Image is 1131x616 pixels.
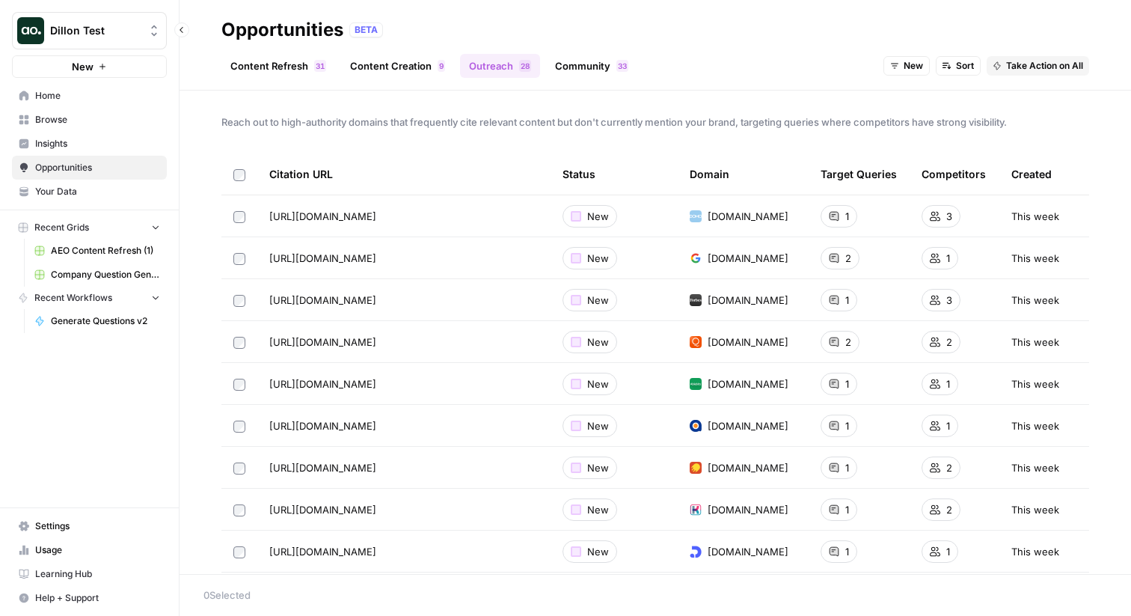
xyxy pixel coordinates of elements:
[12,562,167,586] a: Learning Hub
[28,239,167,263] a: AEO Content Refresh (1)
[269,502,376,517] span: [URL][DOMAIN_NAME]
[12,108,167,132] a: Browse
[12,287,167,309] button: Recent Workflows
[438,60,445,72] div: 9
[563,153,595,195] div: Status
[946,293,952,308] span: 3
[35,591,160,605] span: Help + Support
[690,378,702,390] img: 2hldfh1ll7cd7ivpl9mny66xqfj4
[883,56,930,76] button: New
[35,137,160,150] span: Insights
[946,376,950,391] span: 1
[690,504,702,516] img: yiylrsqai3w5vfm9vvpe6ngbe7e9
[708,544,788,559] span: [DOMAIN_NAME]
[708,502,788,517] span: [DOMAIN_NAME]
[708,335,788,350] span: [DOMAIN_NAME]
[269,335,376,350] span: [URL][DOMAIN_NAME]
[35,543,160,557] span: Usage
[460,54,540,78] a: Outreach28
[708,460,788,475] span: [DOMAIN_NAME]
[690,294,702,306] img: p6qq9rruh4cah6m7hx738iw0d3v0
[51,314,160,328] span: Generate Questions v2
[708,251,788,266] span: [DOMAIN_NAME]
[1011,460,1059,475] span: This week
[690,153,729,195] div: Domain
[587,251,609,266] span: New
[946,418,950,433] span: 1
[1011,502,1059,517] span: This week
[946,502,952,517] span: 2
[35,567,160,581] span: Learning Hub
[521,60,525,72] span: 2
[845,376,849,391] span: 1
[269,293,376,308] span: [URL][DOMAIN_NAME]
[269,544,376,559] span: [URL][DOMAIN_NAME]
[72,59,94,74] span: New
[12,586,167,610] button: Help + Support
[690,252,702,264] img: of8ls1zj6z6n7tmi8ays0tqr7s1n
[34,221,89,234] span: Recent Grids
[50,23,141,38] span: Dillon Test
[845,293,849,308] span: 1
[690,210,702,222] img: njv0f1abp0ktq0iqf5vwjsqxujd0
[845,418,849,433] span: 1
[922,153,986,195] div: Competitors
[269,209,376,224] span: [URL][DOMAIN_NAME]
[587,293,609,308] span: New
[1011,209,1059,224] span: This week
[946,335,952,350] span: 2
[946,460,952,475] span: 2
[519,60,531,72] div: 28
[845,460,849,475] span: 1
[587,209,609,224] span: New
[1011,251,1059,266] span: This week
[269,418,376,433] span: [URL][DOMAIN_NAME]
[1011,376,1059,391] span: This week
[1011,293,1059,308] span: This week
[690,546,702,558] img: vpbbqovsgv3oc6jjl2ch4xol3dw1
[708,418,788,433] span: [DOMAIN_NAME]
[34,291,112,305] span: Recent Workflows
[12,156,167,180] a: Opportunities
[35,89,160,103] span: Home
[12,514,167,538] a: Settings
[587,376,609,391] span: New
[316,60,320,72] span: 3
[12,12,167,49] button: Workspace: Dillon Test
[221,115,1089,129] span: Reach out to high-authority domains that frequently cite relevant content but don't currently men...
[946,544,950,559] span: 1
[439,60,444,72] span: 9
[690,420,702,432] img: yvvtpks22wx7ruoym57l0acit6jl
[12,55,167,78] button: New
[51,244,160,257] span: AEO Content Refresh (1)
[12,180,167,204] a: Your Data
[349,22,383,37] div: BETA
[546,54,637,78] a: Community33
[618,60,622,72] span: 3
[845,502,849,517] span: 1
[269,376,376,391] span: [URL][DOMAIN_NAME]
[616,60,628,72] div: 33
[587,502,609,517] span: New
[28,309,167,333] a: Generate Questions v2
[1011,335,1059,350] span: This week
[203,588,1107,603] div: 0 Selected
[28,263,167,287] a: Company Question Generation
[904,59,923,73] span: New
[587,418,609,433] span: New
[708,293,788,308] span: [DOMAIN_NAME]
[587,335,609,350] span: New
[690,336,702,348] img: g86vsu3v3tvc2k7qmb7ablbruqk1
[35,113,160,126] span: Browse
[341,54,454,78] a: Content Creation9
[221,18,343,42] div: Opportunities
[587,460,609,475] span: New
[845,251,851,266] span: 2
[269,460,376,475] span: [URL][DOMAIN_NAME]
[708,376,788,391] span: [DOMAIN_NAME]
[12,132,167,156] a: Insights
[12,538,167,562] a: Usage
[690,462,702,474] img: z8gwr3wsglvj6yf9svdre7oq93du
[17,17,44,44] img: Dillon Test Logo
[269,251,376,266] span: [URL][DOMAIN_NAME]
